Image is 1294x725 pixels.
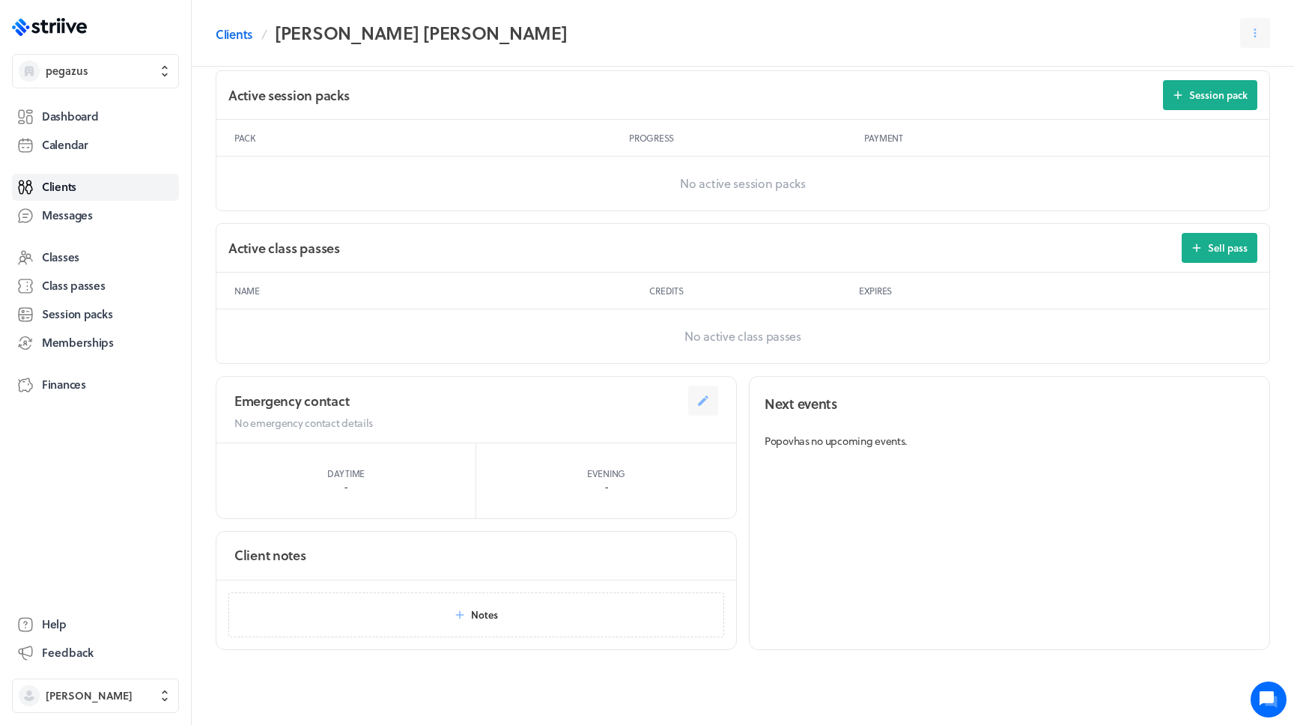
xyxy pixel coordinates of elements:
[12,244,179,271] a: Classes
[327,467,365,479] p: Daytime
[42,616,67,632] span: Help
[587,467,625,479] p: Evening
[43,258,267,288] input: Search articles
[23,175,276,204] button: New conversation
[604,479,609,494] p: -
[12,640,179,667] button: Feedback
[864,132,1251,144] p: Payment
[765,434,1254,449] p: Popov has no upcoming events.
[228,239,340,258] h2: Active class passes
[216,157,1269,210] p: No active session packs
[12,330,179,357] a: Memberships
[42,249,79,265] span: Classes
[42,179,76,195] span: Clients
[12,273,179,300] a: Class passes
[649,285,853,297] p: Credits
[42,645,94,661] span: Feedback
[42,109,98,124] span: Dashboard
[42,278,106,294] span: Class passes
[216,309,1269,363] p: No active class passes
[275,18,567,48] h2: [PERSON_NAME] [PERSON_NAME]
[1163,80,1257,110] button: Session pack
[42,137,88,153] span: Calendar
[1182,233,1257,263] button: Sell pass
[234,132,623,144] p: Pack
[629,132,858,144] p: Progress
[46,64,88,79] span: pegazus
[97,183,180,195] span: New conversation
[765,393,837,414] h2: Next events
[471,608,498,622] span: Notes
[12,371,179,398] a: Finances
[12,301,179,328] a: Session packs
[12,132,179,159] a: Calendar
[12,202,179,229] a: Messages
[1189,88,1248,102] span: Session pack
[12,174,179,201] a: Clients
[859,285,1251,297] p: Expires
[1208,241,1248,255] span: Sell pass
[234,285,643,297] p: Name
[228,592,724,637] button: Notes
[22,100,277,148] h2: We're here to help. Ask us anything!
[1251,682,1287,718] iframe: gist-messenger-bubble-iframe
[344,479,348,494] p: -
[46,688,133,703] span: [PERSON_NAME]
[234,392,349,410] h2: Emergency contact
[20,233,279,251] p: Find an answer quickly
[42,335,114,351] span: Memberships
[42,377,86,392] span: Finances
[216,25,252,43] a: Clients
[228,86,349,105] h2: Active session packs
[234,546,306,565] h2: Client notes
[42,207,93,223] span: Messages
[216,18,568,48] nav: Breadcrumb
[216,416,736,431] p: No emergency contact details
[42,306,112,322] span: Session packs
[12,103,179,130] a: Dashboard
[12,679,179,713] button: [PERSON_NAME]
[12,54,179,88] button: pegazus
[12,611,179,638] a: Help
[22,73,277,97] h1: Hi [PERSON_NAME]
